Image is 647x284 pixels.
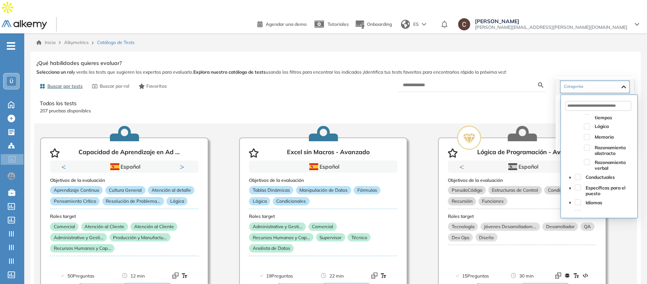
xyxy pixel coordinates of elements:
[355,16,392,33] button: Onboarding
[127,173,133,174] button: 2
[50,233,107,241] p: Administrativo y Gesti...
[316,233,345,241] p: Supervisor
[64,39,89,45] span: Alkymetrics
[276,163,371,171] div: Español
[475,24,627,30] span: [PERSON_NAME][EMAIL_ADDRESS][PERSON_NAME][DOMAIN_NAME]
[81,222,128,231] p: Atención al Cliente
[36,69,635,76] span: y verás los tests que sugieren los expertos para evaluarlo. usando los filtros para encontrar los...
[89,80,133,93] button: Buscar por rol
[249,178,398,183] h3: Objetivos de la evaluación
[595,134,614,140] span: Memoria
[413,21,419,28] span: ES
[593,158,633,171] span: Razonamiento verbal
[296,186,351,194] p: Manipulación de Datos
[475,163,570,171] div: Español
[586,174,615,180] span: Conductuales
[595,123,609,129] span: Lógica
[50,186,103,194] p: Aprendizaje Continuo
[115,173,124,174] button: 1
[146,83,167,90] span: Favoritos
[110,163,119,170] img: ESP
[67,272,94,280] span: 50 Preguntas
[371,273,378,279] img: Format test logo
[569,201,572,205] span: caret-down
[401,20,410,29] img: world
[130,272,145,280] span: 12 min
[50,214,199,219] h3: Roles target
[100,83,130,90] span: Buscar por rol
[9,78,13,84] span: Ü
[61,163,69,170] button: Previous
[586,200,602,205] span: Idiomas
[266,272,293,280] span: 19 Preguntas
[2,20,47,30] img: Logo
[148,186,194,194] p: Atención al detalle
[193,69,266,75] b: Explora nuestro catálogo de tests
[40,99,631,107] p: Todos los tests
[595,145,626,156] span: Razonamiento abstracto
[584,183,633,196] span: Específicas para el puesto
[273,197,310,205] p: Condicionales
[593,133,633,142] span: Memoria
[130,222,177,231] p: Atención al Cliente
[475,18,627,24] span: [PERSON_NAME]
[266,21,307,27] span: Agendar una demo
[136,80,170,93] button: Favoritos
[569,186,572,190] span: caret-down
[249,214,398,219] h3: Roles target
[40,107,631,114] p: 207 pruebas disponibles
[249,244,294,252] p: Analista de Datos
[584,198,633,207] span: Idiomas
[7,45,15,47] i: -
[102,197,164,205] p: Resolución de Problema...
[584,208,633,218] span: Programación
[348,233,371,241] p: Técnico
[593,143,633,156] span: Razonamiento abstracto
[105,186,146,194] p: Cultura General
[309,222,337,231] p: Comercial
[36,59,122,67] span: ¿Qué habilidades quieres evaluar?
[36,80,86,93] button: Buscar por tests
[249,233,313,241] p: Recursos Humanos y Cap...
[50,197,100,205] p: Pensamiento Crítico
[508,163,517,170] img: ESP
[595,109,618,120] span: Gestión de tiempos
[569,176,572,180] span: caret-down
[287,148,370,158] p: Excel sin Macros - Avanzado
[180,163,187,170] button: Next
[249,197,270,205] p: Lógica
[172,273,179,279] img: Format test logo
[595,159,626,171] span: Razonamiento verbal
[166,197,188,205] p: Lógica
[50,178,199,183] h3: Objetivos de la evaluación
[79,148,180,158] p: Capacidad de Aprendizaje en Ad ...
[36,39,56,46] a: Inicio
[593,122,633,131] span: Lógica
[36,69,73,75] b: Selecciona un rol
[329,272,344,280] span: 22 min
[367,21,392,27] span: Onboarding
[560,113,630,125] div: Lenguaje
[182,273,188,279] img: Format test logo
[110,233,171,241] p: Producción y Manufactu...
[381,273,387,279] img: Format test logo
[422,23,426,26] img: arrow
[249,222,306,231] p: Administrativo y Gesti...
[249,186,293,194] p: Tablas Dinámicas
[560,97,630,109] div: Nivel
[77,163,172,171] div: Español
[50,222,78,231] p: Comercial
[47,83,83,90] span: Buscar por tests
[257,19,307,28] a: Agendar una demo
[309,163,318,170] img: ESP
[586,210,616,216] span: Programación
[97,39,135,46] span: Catálogo de Tests
[586,185,625,196] span: Específicas para el puesto
[584,172,633,181] span: Conductuales
[327,21,349,27] span: Tutoriales
[354,186,381,194] p: Fórmulas
[50,244,114,252] p: Recursos Humanos y Cap...
[313,14,349,34] a: Tutoriales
